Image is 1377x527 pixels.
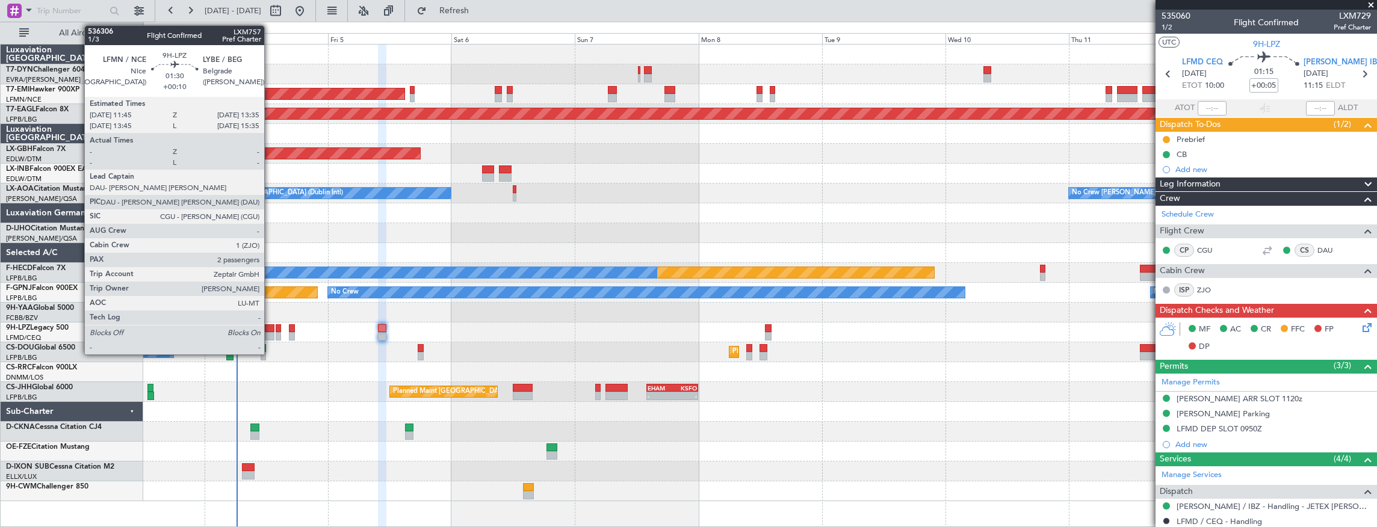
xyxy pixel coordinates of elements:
span: CS-RRC [6,364,32,371]
a: EDLW/DTM [6,174,42,183]
a: [PERSON_NAME]/QSA [6,194,77,203]
div: Fri 5 [328,33,451,44]
a: LFMD / CEQ - Handling [1177,516,1262,526]
a: DNMM/LOS [6,373,43,382]
span: 9H-LPZ [1253,38,1280,51]
div: Wed 10 [945,33,1069,44]
span: D-CKNA [6,424,35,431]
a: ELLX/LUX [6,472,37,481]
div: LFMD DEP SLOT 0950Z [1177,424,1262,434]
a: [PERSON_NAME]/QSA [6,234,77,243]
div: No Crew [PERSON_NAME] [1072,184,1156,202]
a: 9H-YAAGlobal 5000 [6,304,74,312]
div: [PERSON_NAME] ARR SLOT 1120z [1177,393,1302,404]
div: Mon 8 [699,33,822,44]
span: ELDT [1326,80,1345,92]
a: F-HECDFalcon 7X [6,265,66,272]
div: Planned Maint [GEOGRAPHIC_DATA] ([GEOGRAPHIC_DATA]) [393,383,583,401]
div: Prebrief [1177,134,1205,144]
div: Sun 7 [575,33,698,44]
span: F-GPNJ [6,285,32,292]
span: ATOT [1175,102,1195,114]
a: CS-DOUGlobal 6500 [6,344,75,351]
input: Trip Number [37,2,106,20]
a: LFPB/LBG [6,115,37,124]
span: D-IJHO [6,225,31,232]
a: OE-FZECitation Mustang [6,443,90,451]
div: Sat 6 [451,33,575,44]
span: Refresh [429,7,480,15]
span: (4/4) [1334,452,1351,465]
span: [DATE] [1304,68,1328,80]
div: Thu 11 [1069,33,1192,44]
span: 9H-LPZ [6,324,30,331]
span: F-HECD [6,265,32,272]
span: Dispatch To-Dos [1160,118,1221,132]
a: LFPB/LBG [6,353,37,362]
a: LFMN/NCE [6,95,42,104]
span: T7-EAGL [6,106,36,113]
a: LFPB/LBG [6,393,37,402]
a: F-GPNJFalcon 900EX [6,285,78,292]
button: All Aircraft [13,23,131,43]
a: D-CKNACessna Citation CJ4 [6,424,102,431]
div: Thu 4 [205,33,328,44]
span: 9H-CWM [6,483,37,490]
a: CS-JHHGlobal 6000 [6,384,73,391]
span: 9H-YAA [6,304,33,312]
a: LX-INBFalcon 900EX EASy II [6,165,101,173]
button: UTC [1159,37,1180,48]
span: LX-INB [6,165,29,173]
a: D-IJHOCitation Mustang [6,225,89,232]
div: CP [1174,244,1194,257]
span: AC [1230,324,1241,336]
a: 9H-CWMChallenger 850 [6,483,88,490]
a: CS-RRCFalcon 900LX [6,364,77,371]
span: Dispatch [1160,485,1193,499]
a: DAU [1317,245,1345,256]
span: Services [1160,452,1191,466]
a: EDLW/DTM [6,155,42,164]
a: FCBB/BZV [6,313,38,322]
a: Manage Services [1162,469,1222,481]
a: T7-EAGLFalcon 8X [6,106,69,113]
span: CR [1261,324,1271,336]
a: LX-GBHFalcon 7X [6,146,66,153]
a: Schedule Crew [1162,209,1214,221]
a: [PERSON_NAME] / IBZ - Handling - JETEX [PERSON_NAME] [1177,501,1371,511]
a: T7-EMIHawker 900XP [6,86,79,93]
div: ISP [1174,283,1194,297]
span: Leg Information [1160,177,1221,191]
div: Tue 9 [822,33,945,44]
div: KSFO [672,384,697,392]
span: FFC [1291,324,1305,336]
span: T7-DYN [6,66,33,73]
span: ALDT [1338,102,1358,114]
div: No Crew [1154,283,1181,301]
span: Flight Crew [1160,224,1204,238]
div: No Crew [GEOGRAPHIC_DATA] (Dublin Intl) [208,184,343,202]
span: MF [1199,324,1210,336]
span: Pref Charter [1334,22,1371,32]
span: D-IXON SUB [6,463,49,470]
button: Refresh [411,1,483,20]
span: All Aircraft [31,29,127,37]
span: FP [1325,324,1334,336]
div: [PERSON_NAME] Parking [1177,408,1270,419]
div: No Crew [141,263,169,282]
a: CGU [1197,245,1224,256]
div: Planned Maint [GEOGRAPHIC_DATA] ([GEOGRAPHIC_DATA]) [732,343,922,361]
div: Add new [1175,164,1371,174]
span: LX-AOA [6,185,34,193]
div: No Crew [331,283,359,301]
span: Crew [1160,192,1180,206]
input: --:-- [1198,101,1227,116]
span: LXM729 [1334,10,1371,22]
span: 535060 [1162,10,1190,22]
div: [DATE] [146,24,166,34]
span: [DATE] - [DATE] [205,5,261,16]
a: LFMD/CEQ [6,333,41,342]
div: Flight Confirmed [1234,16,1299,29]
span: (1/2) [1334,118,1351,131]
span: CS-JHH [6,384,32,391]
